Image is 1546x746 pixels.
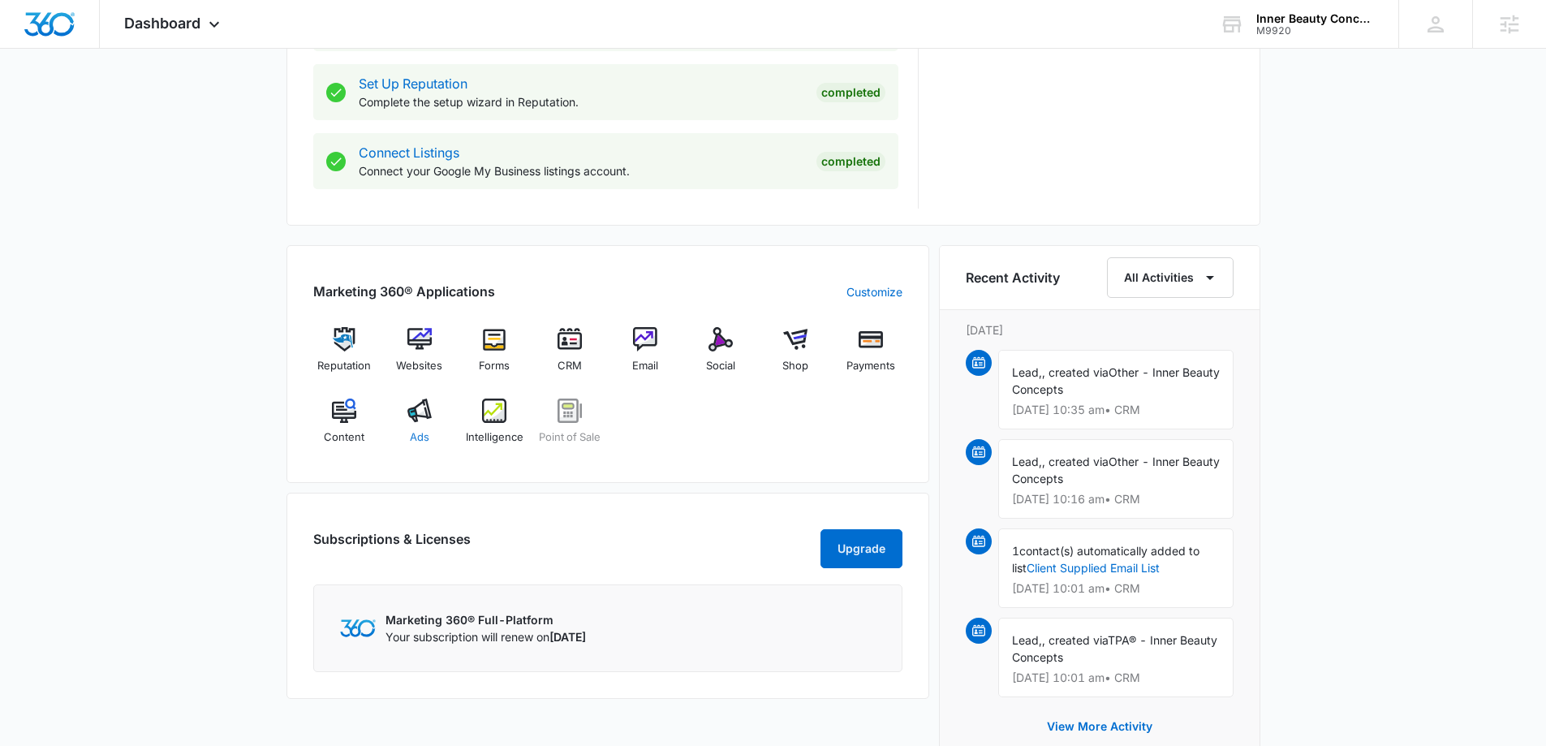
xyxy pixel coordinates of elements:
[764,327,827,386] a: Shop
[558,358,582,374] span: CRM
[313,282,495,301] h2: Marketing 360® Applications
[1012,544,1199,575] span: contact(s) automatically added to list
[539,327,601,386] a: CRM
[463,399,526,457] a: Intelligence
[1012,544,1019,558] span: 1
[359,162,803,179] p: Connect your Google My Business listings account.
[816,83,885,102] div: Completed
[706,358,735,374] span: Social
[820,529,902,568] button: Upgrade
[1012,633,1042,647] span: Lead,
[385,628,586,645] p: Your subscription will renew on
[385,611,586,628] p: Marketing 360® Full-Platform
[463,327,526,386] a: Forms
[1042,365,1109,379] span: , created via
[539,429,601,446] span: Point of Sale
[846,283,902,300] a: Customize
[1256,25,1375,37] div: account id
[1012,583,1220,594] p: [DATE] 10:01 am • CRM
[1107,257,1234,298] button: All Activities
[359,75,467,92] a: Set Up Reputation
[1042,633,1108,647] span: , created via
[317,358,371,374] span: Reputation
[313,399,376,457] a: Content
[340,619,376,636] img: Marketing 360 Logo
[388,399,450,457] a: Ads
[1012,365,1042,379] span: Lead,
[466,429,523,446] span: Intelligence
[1012,365,1220,396] span: Other - Inner Beauty Concepts
[388,327,450,386] a: Websites
[359,93,803,110] p: Complete the setup wizard in Reputation.
[1256,12,1375,25] div: account name
[396,358,442,374] span: Websites
[124,15,200,32] span: Dashboard
[1012,633,1217,664] span: TPA® - Inner Beauty Concepts
[410,429,429,446] span: Ads
[966,321,1234,339] p: [DATE]
[539,399,601,457] a: Point of Sale
[359,144,459,161] a: Connect Listings
[966,268,1060,287] h6: Recent Activity
[313,529,471,562] h2: Subscriptions & Licenses
[846,358,895,374] span: Payments
[549,630,586,644] span: [DATE]
[1012,404,1220,416] p: [DATE] 10:35 am • CRM
[479,358,510,374] span: Forms
[816,152,885,171] div: Completed
[1012,672,1220,683] p: [DATE] 10:01 am • CRM
[632,358,658,374] span: Email
[1012,494,1220,505] p: [DATE] 10:16 am • CRM
[1042,455,1109,468] span: , created via
[313,327,376,386] a: Reputation
[782,358,808,374] span: Shop
[1012,455,1220,485] span: Other - Inner Beauty Concepts
[324,429,364,446] span: Content
[1031,707,1169,746] button: View More Activity
[614,327,677,386] a: Email
[1027,561,1160,575] a: Client Supplied Email List
[1012,455,1042,468] span: Lead,
[840,327,902,386] a: Payments
[689,327,751,386] a: Social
